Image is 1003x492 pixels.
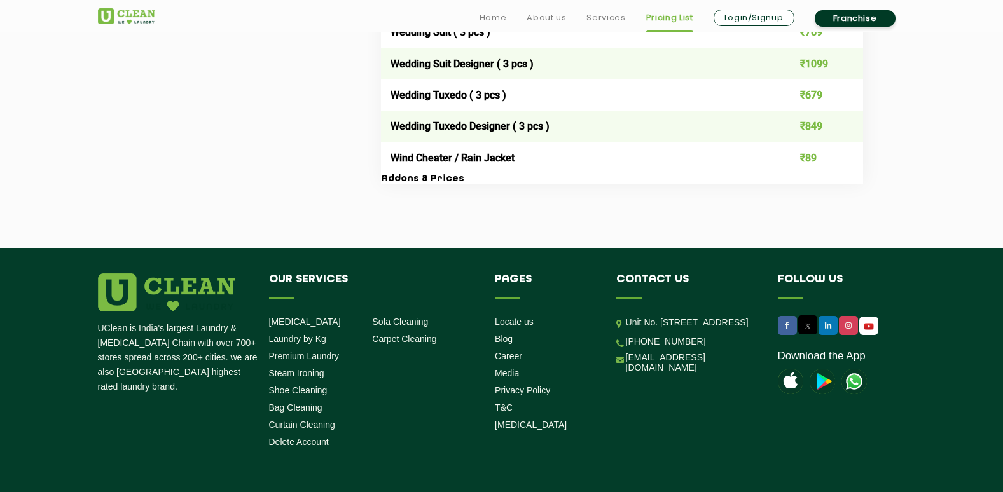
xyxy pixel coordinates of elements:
[495,334,513,344] a: Blog
[778,350,866,362] a: Download the App
[372,317,428,327] a: Sofa Cleaning
[841,369,867,394] img: UClean Laundry and Dry Cleaning
[372,334,436,344] a: Carpet Cleaning
[626,315,759,330] p: Unit No. [STREET_ADDRESS]
[626,352,759,372] a: [EMAIL_ADDRESS][DOMAIN_NAME]
[778,369,803,394] img: apple-icon.png
[495,273,597,297] h4: Pages
[778,273,890,297] h4: Follow us
[495,317,534,327] a: Locate us
[381,174,863,185] h3: Addons & Prices
[381,111,767,142] td: Wedding Tuxedo Designer ( 3 pcs )
[269,334,326,344] a: Laundry by Kg
[98,8,155,24] img: UClean Laundry and Dry Cleaning
[269,385,328,395] a: Shoe Cleaning
[269,273,476,297] h4: Our Services
[98,273,235,311] img: logo.png
[495,368,519,378] a: Media
[269,420,335,430] a: Curtain Cleaning
[381,142,767,173] td: Wind Cheater / Rain Jacket
[269,317,341,327] a: [MEDICAL_DATA]
[480,10,507,25] a: Home
[495,420,567,430] a: [MEDICAL_DATA]
[269,351,340,361] a: Premium Laundry
[626,336,706,346] a: [PHONE_NUMBER]
[269,437,329,447] a: Delete Account
[381,48,767,79] td: Wedding Suit Designer ( 3 pcs )
[646,10,693,25] a: Pricing List
[381,17,767,48] td: Wedding Suit ( 3 pcs )
[527,10,566,25] a: About us
[766,111,863,142] td: ₹849
[766,142,863,173] td: ₹89
[766,79,863,111] td: ₹679
[766,48,863,79] td: ₹1099
[98,321,259,394] p: UClean is India's largest Laundry & [MEDICAL_DATA] Chain with over 700+ stores spread across 200+...
[495,402,513,413] a: T&C
[269,402,322,413] a: Bag Cleaning
[495,385,550,395] a: Privacy Policy
[495,351,522,361] a: Career
[861,320,877,333] img: UClean Laundry and Dry Cleaning
[269,368,324,378] a: Steam Ironing
[586,10,625,25] a: Services
[616,273,759,297] h4: Contact us
[714,10,794,26] a: Login/Signup
[810,369,835,394] img: playstoreicon.png
[381,79,767,111] td: Wedding Tuxedo ( 3 pcs )
[766,17,863,48] td: ₹769
[815,10,896,27] a: Franchise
